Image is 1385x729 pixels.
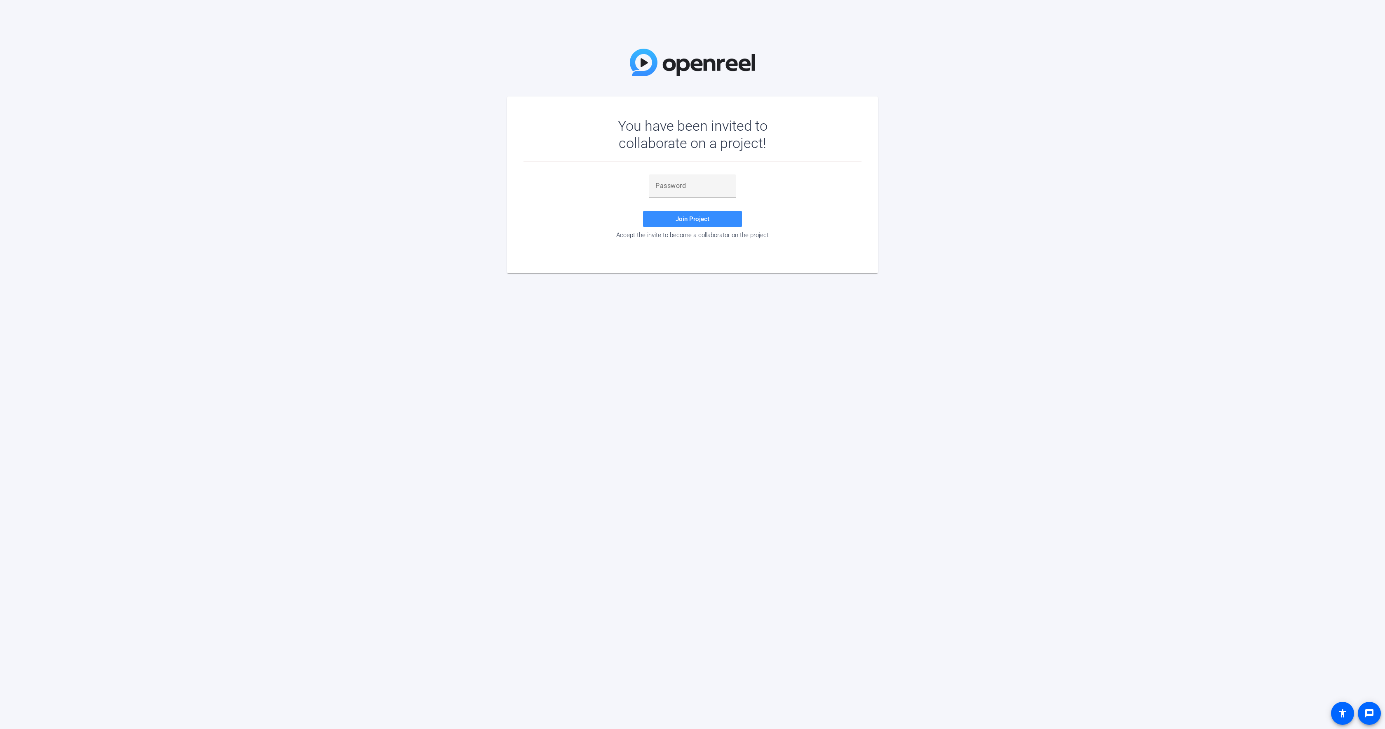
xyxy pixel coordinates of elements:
mat-icon: accessibility [1338,708,1347,718]
input: Password [655,181,730,191]
div: Accept the invite to become a collaborator on the project [523,231,862,239]
mat-icon: message [1364,708,1374,718]
img: OpenReel Logo [630,49,755,76]
div: You have been invited to collaborate on a project! [594,117,791,152]
span: Join Project [676,215,709,223]
button: Join Project [643,211,742,227]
